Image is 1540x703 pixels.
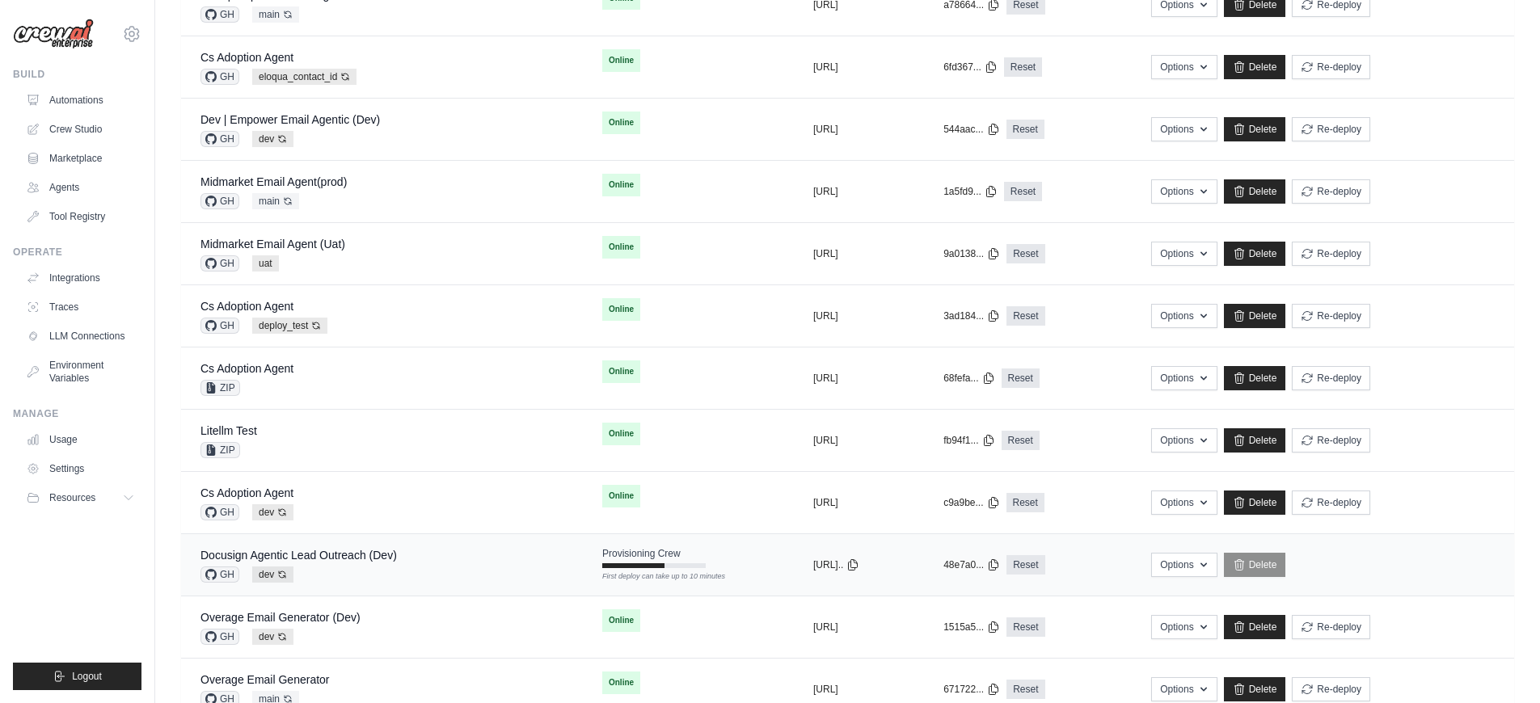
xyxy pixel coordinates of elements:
[13,19,94,49] img: Logo
[1224,490,1286,515] a: Delete
[19,145,141,171] a: Marketplace
[252,255,279,272] span: uat
[1459,625,1540,703] iframe: Chat Widget
[1224,117,1286,141] a: Delete
[943,372,994,385] button: 68fefa...
[19,116,141,142] a: Crew Studio
[1224,615,1286,639] a: Delete
[1006,555,1044,575] a: Reset
[602,49,640,72] span: Online
[200,193,239,209] span: GH
[1151,55,1217,79] button: Options
[943,558,1000,571] button: 48e7a0...
[19,427,141,453] a: Usage
[602,485,640,507] span: Online
[943,683,1000,696] button: 671722...
[602,571,706,583] div: First deploy can take up to 10 minutes
[1224,179,1286,204] a: Delete
[943,496,999,509] button: c9a9be...
[1151,677,1217,701] button: Options
[200,424,257,437] a: Litellm Test
[1292,366,1370,390] button: Re-deploy
[200,6,239,23] span: GH
[1151,366,1217,390] button: Options
[19,87,141,113] a: Automations
[943,123,999,136] button: 544aac...
[602,174,640,196] span: Online
[200,673,330,686] a: Overage Email Generator
[1292,490,1370,515] button: Re-deploy
[252,318,327,334] span: deploy_test
[1006,306,1044,326] a: Reset
[1151,179,1217,204] button: Options
[1224,553,1286,577] a: Delete
[1151,242,1217,266] button: Options
[943,309,1000,322] button: 3ad184...
[200,113,380,126] a: Dev | Empower Email Agentic (Dev)
[1151,117,1217,141] button: Options
[252,6,299,23] span: main
[19,175,141,200] a: Agents
[1292,179,1370,204] button: Re-deploy
[200,549,397,562] a: Docusign Agentic Lead Outreach (Dev)
[252,69,357,85] span: eloqua_contact_id
[19,352,141,391] a: Environment Variables
[1224,677,1286,701] a: Delete
[19,485,141,511] button: Resources
[49,491,95,504] span: Resources
[1292,615,1370,639] button: Re-deploy
[200,380,240,396] span: ZIP
[602,360,640,383] span: Online
[1004,57,1042,77] a: Reset
[1151,428,1217,453] button: Options
[1151,490,1217,515] button: Options
[1292,304,1370,328] button: Re-deploy
[19,204,141,229] a: Tool Registry
[943,434,994,447] button: fb94f1...
[1292,242,1370,266] button: Re-deploy
[200,504,239,520] span: GH
[200,629,239,645] span: GH
[602,671,640,694] span: Online
[200,566,239,583] span: GH
[943,247,1000,260] button: 9a0138...
[200,51,293,64] a: Cs Adoption Agent
[1224,304,1286,328] a: Delete
[200,486,293,499] a: Cs Adoption Agent
[252,566,293,583] span: dev
[602,112,640,134] span: Online
[13,68,141,81] div: Build
[13,663,141,690] button: Logout
[200,255,239,272] span: GH
[1151,553,1217,577] button: Options
[1224,55,1286,79] a: Delete
[943,61,998,74] button: 6fd367...
[1002,431,1040,450] a: Reset
[19,265,141,291] a: Integrations
[1006,120,1044,139] a: Reset
[1006,493,1044,512] a: Reset
[602,547,681,560] span: Provisioning Crew
[72,670,102,683] span: Logout
[200,442,240,458] span: ZIP
[1151,615,1217,639] button: Options
[13,407,141,420] div: Manage
[1224,242,1286,266] a: Delete
[1292,428,1370,453] button: Re-deploy
[1292,55,1370,79] button: Re-deploy
[1292,677,1370,701] button: Re-deploy
[200,300,293,313] a: Cs Adoption Agent
[200,238,345,250] a: Midmarket Email Agent (Uat)
[943,621,1000,634] button: 1515a5...
[252,131,293,147] span: dev
[200,611,361,624] a: Overage Email Generator (Dev)
[200,318,239,334] span: GH
[252,504,293,520] span: dev
[1292,117,1370,141] button: Re-deploy
[200,362,293,375] a: Cs Adoption Agent
[19,294,141,320] a: Traces
[200,131,239,147] span: GH
[1151,304,1217,328] button: Options
[200,175,347,188] a: Midmarket Email Agent(prod)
